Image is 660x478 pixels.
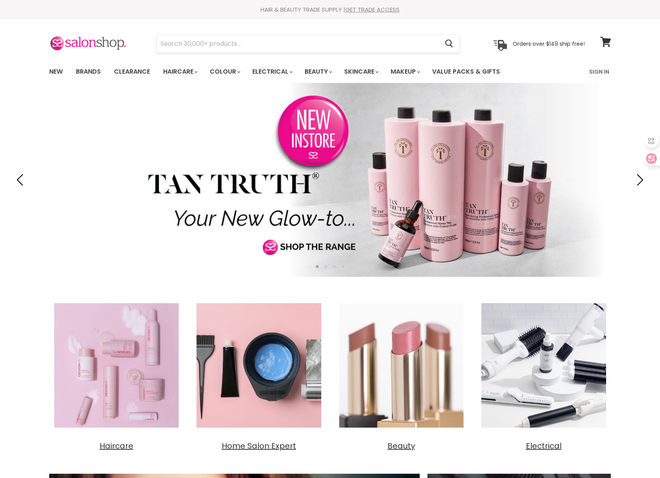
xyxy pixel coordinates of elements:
[338,64,383,80] a: Skincare
[513,40,585,47] p: Orders over $149 ship free!
[631,172,646,188] button: Next
[156,35,460,53] form: Product
[43,64,69,80] a: New
[49,298,184,433] img: Haircare
[108,64,156,80] a: Clearance
[345,5,400,14] a: GET TRADE ACCESS
[49,298,184,451] a: Haircare Haircare
[584,64,614,80] a: Sign In
[526,440,562,451] span: Electrical
[191,298,326,451] a: Home Salon Expert Home Salon Expert
[426,64,506,80] a: Value Packs & Gifts
[222,440,296,451] span: Home Salon Expert
[324,265,327,268] li: Page dot 2
[204,64,245,80] a: Colour
[334,298,469,451] a: Beauty Beauty
[43,60,545,83] ul: Main menu
[341,265,344,268] li: Page dot 4
[157,64,202,80] a: Haircare
[316,265,319,268] li: Page dot 1
[40,6,621,14] div: HAIR & BEAUTY TRADE SUPPLY |
[333,265,336,268] li: Page dot 3
[476,298,611,433] img: Electrical
[14,172,29,188] button: Previous
[246,64,297,80] a: Electrical
[385,64,425,80] a: Makeup
[70,64,107,80] a: Brands
[191,298,326,433] img: Home Salon Expert
[476,298,611,451] a: Electrical Electrical
[388,440,415,451] span: Beauty
[299,64,337,80] a: Beauty
[100,440,133,451] span: Haircare
[40,60,621,83] nav: Main
[157,35,439,53] input: Search
[439,35,460,53] button: Search
[334,298,469,433] img: Beauty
